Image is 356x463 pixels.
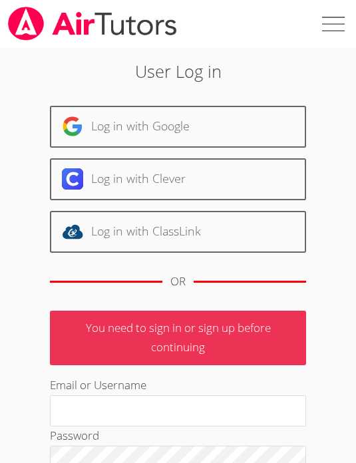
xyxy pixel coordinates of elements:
div: OR [170,272,186,291]
label: Password [50,428,99,443]
img: google-logo-50288ca7cdecda66e5e0955fdab243c47b7ad437acaf1139b6f446037453330a.svg [62,116,83,137]
a: Log in with Google [50,106,306,148]
label: Email or Username [50,377,146,392]
a: Log in with Clever [50,158,306,200]
p: You need to sign in or sign up before continuing [50,311,306,365]
img: classlink-logo-d6bb404cc1216ec64c9a2012d9dc4662098be43eaf13dc465df04b49fa7ab582.svg [62,221,83,242]
a: Log in with ClassLink [50,211,306,253]
h2: User Log in [50,59,306,84]
img: clever-logo-6eab21bc6e7a338710f1a6ff85c0baf02591cd810cc4098c63d3a4b26e2feb20.svg [62,168,83,190]
img: airtutors_banner-c4298cdbf04f3fff15de1276eac7730deb9818008684d7c2e4769d2f7ddbe033.png [7,7,178,41]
